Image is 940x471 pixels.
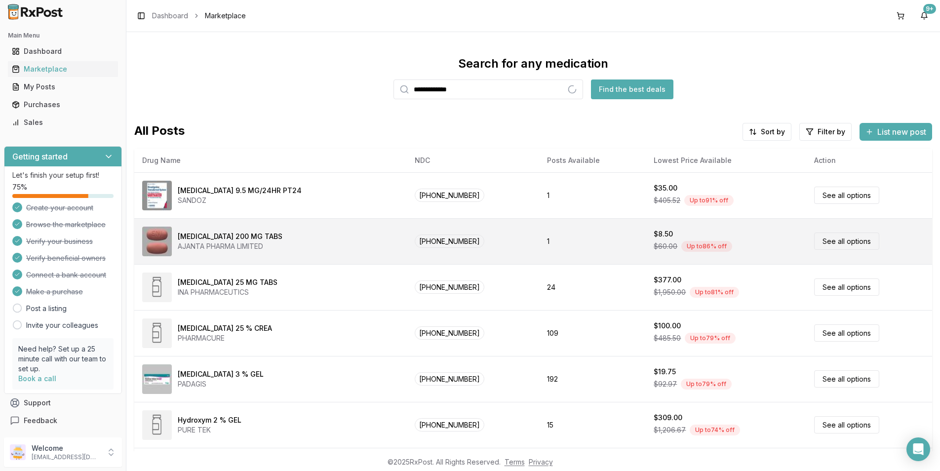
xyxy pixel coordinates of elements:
div: [MEDICAL_DATA] 9.5 MG/24HR PT24 [178,186,302,196]
div: Sales [12,118,114,127]
span: $60.00 [654,241,677,251]
span: [PHONE_NUMBER] [415,235,484,248]
a: My Posts [8,78,118,96]
span: Connect a bank account [26,270,106,280]
button: Sales [4,115,122,130]
div: INA PHARMACEUTICS [178,287,277,297]
div: Open Intercom Messenger [906,437,930,461]
a: See all options [814,416,879,433]
div: Up to 91 % off [684,195,734,206]
img: RxPost Logo [4,4,67,20]
a: See all options [814,278,879,296]
img: Hydroxym 2 % GEL [142,410,172,440]
span: $485.50 [654,333,681,343]
a: Purchases [8,96,118,114]
div: [MEDICAL_DATA] 3 % GEL [178,369,264,379]
div: 9+ [923,4,936,14]
span: $405.52 [654,196,680,205]
div: AJANTA PHARMA LIMITED [178,241,282,251]
div: $377.00 [654,275,681,285]
th: Posts Available [539,149,646,172]
span: Browse the marketplace [26,220,106,230]
div: $100.00 [654,321,681,331]
img: Diclofenac Sodium 3 % GEL [142,364,172,394]
div: PHARMACURE [178,333,272,343]
th: Drug Name [134,149,407,172]
a: See all options [814,233,879,250]
td: 15 [539,402,646,448]
img: Rivastigmine 9.5 MG/24HR PT24 [142,181,172,210]
div: $8.50 [654,229,673,239]
a: Invite your colleagues [26,320,98,330]
span: Create your account [26,203,93,213]
span: Make a purchase [26,287,83,297]
button: List new post [860,123,932,141]
div: [MEDICAL_DATA] 25 MG TABS [178,277,277,287]
div: My Posts [12,82,114,92]
td: 1 [539,172,646,218]
button: Support [4,394,122,412]
span: $92.97 [654,379,677,389]
span: List new post [877,126,926,138]
p: Need help? Set up a 25 minute call with our team to set up. [18,344,108,374]
div: Up to 79 % off [685,333,736,344]
span: Filter by [818,127,845,137]
th: Lowest Price Available [646,149,806,172]
a: See all options [814,187,879,204]
div: Up to 74 % off [690,425,740,435]
span: [PHONE_NUMBER] [415,372,484,386]
button: Dashboard [4,43,122,59]
th: NDC [407,149,540,172]
div: Up to 79 % off [681,379,732,390]
a: Dashboard [152,11,188,21]
p: [EMAIL_ADDRESS][DOMAIN_NAME] [32,453,100,461]
span: $1,950.00 [654,287,686,297]
span: [PHONE_NUMBER] [415,189,484,202]
button: My Posts [4,79,122,95]
div: $19.75 [654,367,676,377]
h3: Getting started [12,151,68,162]
span: Verify your business [26,236,93,246]
div: Hydroxym 2 % GEL [178,415,241,425]
span: [PHONE_NUMBER] [415,326,484,340]
td: 1 [539,218,646,264]
td: 192 [539,356,646,402]
a: Marketplace [8,60,118,78]
a: Dashboard [8,42,118,60]
p: Let's finish your setup first! [12,170,114,180]
a: Sales [8,114,118,131]
button: Purchases [4,97,122,113]
span: 75 % [12,182,27,192]
div: Search for any medication [458,56,608,72]
a: Post a listing [26,304,67,314]
div: SANDOZ [178,196,302,205]
div: Up to 86 % off [681,241,732,252]
a: See all options [814,324,879,342]
a: List new post [860,128,932,138]
div: [MEDICAL_DATA] 200 MG TABS [178,232,282,241]
button: Feedback [4,412,122,430]
span: Marketplace [205,11,246,21]
button: Find the best deals [591,79,673,99]
button: 9+ [916,8,932,24]
th: Action [806,149,932,172]
span: Feedback [24,416,57,426]
div: $35.00 [654,183,677,193]
div: PURE TEK [178,425,241,435]
p: Welcome [32,443,100,453]
span: Verify beneficial owners [26,253,106,263]
a: Book a call [18,374,56,383]
img: Methyl Salicylate 25 % CREA [142,318,172,348]
h2: Main Menu [8,32,118,39]
div: [MEDICAL_DATA] 25 % CREA [178,323,272,333]
button: Filter by [799,123,852,141]
div: Marketplace [12,64,114,74]
span: [PHONE_NUMBER] [415,418,484,432]
button: Sort by [743,123,791,141]
button: Marketplace [4,61,122,77]
span: $1,206.67 [654,425,686,435]
td: 109 [539,310,646,356]
div: Dashboard [12,46,114,56]
img: Entacapone 200 MG TABS [142,227,172,256]
div: Purchases [12,100,114,110]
